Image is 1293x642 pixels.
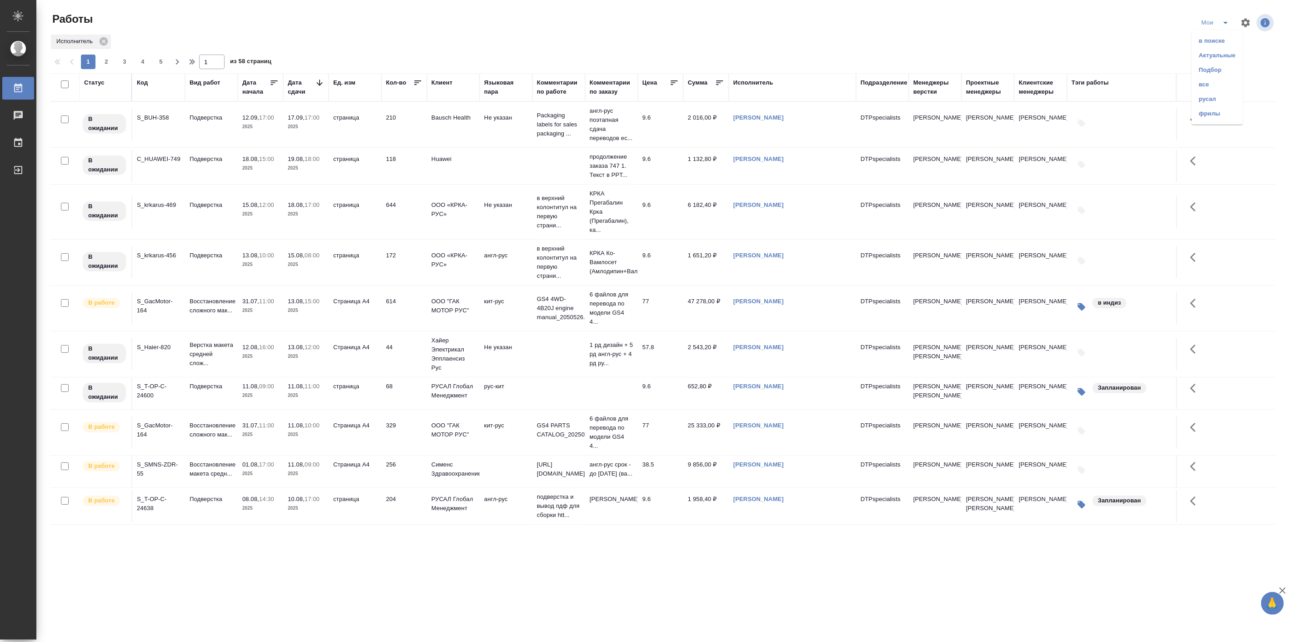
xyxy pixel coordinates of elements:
p: 12.09, [242,114,259,121]
p: КРКА Ко-Вамлосет (Амлодипин+Валсартан... [590,249,633,276]
td: DTPspecialists [856,292,909,324]
td: [PERSON_NAME] [962,196,1014,228]
p: В ожидании [88,383,120,401]
td: [PERSON_NAME] [962,150,1014,182]
button: Здесь прячутся важные кнопки [1185,292,1207,314]
p: Подверстка [190,113,233,122]
li: в поиске [1192,34,1243,48]
button: Здесь прячутся важные кнопки [1185,150,1207,172]
p: 08:00 [305,252,320,259]
td: страница [329,490,381,522]
div: C_HUAWEI-749 [137,155,180,164]
td: рус-кит [480,377,532,409]
button: Здесь прячутся важные кнопки [1185,196,1207,218]
p: [PERSON_NAME] [913,251,957,260]
p: 17:00 [305,201,320,208]
div: Исполнитель выполняет работу [82,495,127,507]
div: Комментарии по работе [537,78,581,96]
p: 12:00 [259,201,274,208]
p: 10:00 [259,252,274,259]
p: 11:00 [259,298,274,305]
div: Подразделение [861,78,907,87]
p: [PERSON_NAME], [PERSON_NAME] [966,495,1010,513]
td: [PERSON_NAME] [962,109,1014,140]
td: 9 856,00 ₽ [683,456,729,487]
td: 652,80 ₽ [683,377,729,409]
p: 08.08, [242,496,259,502]
p: 2025 [288,306,324,315]
div: Ед. изм [333,78,356,87]
td: 57.8 [638,338,683,370]
p: Хайер Электрикал Эпплаенсиз Рус [431,336,475,372]
p: в верхний колонтитул на первую страни... [537,244,581,281]
p: подверстка и вывод пдф для сборки htt... [537,492,581,520]
div: Проектные менеджеры [966,78,1010,96]
p: Исполнитель [56,37,96,46]
td: 118 [381,150,427,182]
p: 16:00 [259,344,274,351]
p: продолжение заказа 747 1. Текст в PPT... [590,152,633,180]
td: DTPspecialists [856,490,909,522]
p: Bausch Health [431,113,475,122]
td: 644 [381,196,427,228]
td: англ-рус [480,490,532,522]
span: Настроить таблицу [1235,12,1257,34]
a: [PERSON_NAME] [733,298,784,305]
div: Сумма [688,78,707,87]
td: Страница А4 [329,292,381,324]
li: Актуальные [1192,48,1243,63]
td: кит-рус [480,292,532,324]
p: 2025 [242,391,279,400]
div: split button [1198,15,1235,30]
td: [PERSON_NAME] [1014,196,1067,228]
button: 3 [117,55,132,69]
a: [PERSON_NAME] [733,155,784,162]
p: 15.08, [288,252,305,259]
td: страница [329,196,381,228]
td: 172 [381,246,427,278]
p: 19.08, [288,155,305,162]
td: 256 [381,456,427,487]
div: Статус [84,78,105,87]
p: 15.08, [242,201,259,208]
p: 2025 [242,210,279,219]
p: В работе [88,461,115,471]
p: Верстка макета средней слож... [190,341,233,368]
div: Клиент [431,78,452,87]
td: DTPspecialists [856,377,909,409]
td: 210 [381,109,427,140]
button: Изменить тэги [1072,495,1092,515]
p: англ-рус поэтапная сдача переводов ес... [590,106,633,143]
td: 9.6 [638,196,683,228]
p: РУСАЛ Глобал Менеджмент [431,382,475,400]
p: В ожидании [88,202,120,220]
div: S_Haier-820 [137,343,180,352]
p: Восстановление сложного мак... [190,297,233,315]
p: Восстановление макета средн... [190,460,233,478]
td: DTPspecialists [856,109,909,140]
p: 2025 [242,469,279,478]
td: Страница А4 [329,456,381,487]
td: 25 333,00 ₽ [683,416,729,448]
p: В ожидании [88,344,120,362]
button: Добавить тэги [1072,343,1092,363]
p: 09:00 [259,383,274,390]
p: [PERSON_NAME] [913,201,957,210]
p: 15:00 [259,155,274,162]
td: 1 132,80 ₽ [683,150,729,182]
div: Дата начала [242,78,270,96]
div: в индиз [1092,297,1128,309]
p: Сименс Здравоохранение [431,460,475,478]
div: Исполнитель назначен, приступать к работе пока рано [82,155,127,176]
p: 17:00 [305,114,320,121]
p: 2025 [288,164,324,173]
div: S_BUH-358 [137,113,180,122]
p: [PERSON_NAME] [913,297,957,306]
a: [PERSON_NAME] [733,201,784,208]
p: 13.08, [288,298,305,305]
a: [PERSON_NAME] [733,114,784,121]
p: [PERSON_NAME] [913,113,957,122]
button: Добавить тэги [1072,155,1092,175]
p: Подверстка [190,382,233,391]
p: 31.07, [242,422,259,429]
